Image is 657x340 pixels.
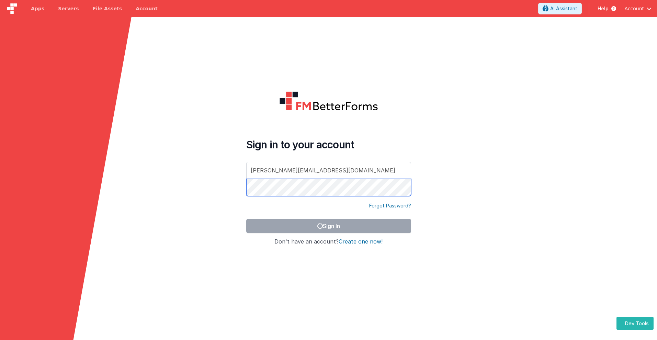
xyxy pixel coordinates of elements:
input: Email Address [246,162,411,179]
button: AI Assistant [538,3,582,14]
button: Dev Tools [616,317,654,330]
span: File Assets [93,5,122,12]
button: Sign In [246,219,411,233]
h4: Don't have an account? [246,239,411,245]
a: Forgot Password? [369,202,411,209]
h4: Sign in to your account [246,138,411,151]
span: Help [598,5,609,12]
span: Apps [31,5,44,12]
button: Create one now! [339,239,383,245]
button: Account [624,5,652,12]
span: AI Assistant [550,5,577,12]
span: Account [624,5,644,12]
span: Servers [58,5,79,12]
